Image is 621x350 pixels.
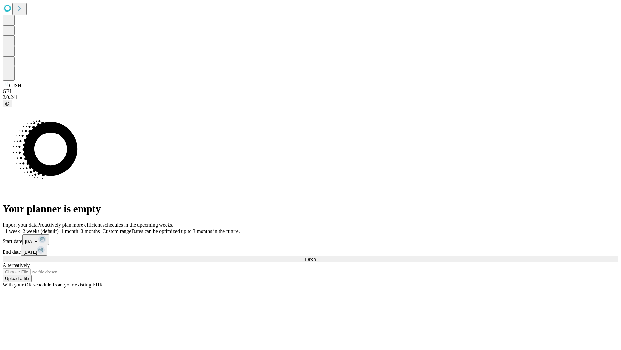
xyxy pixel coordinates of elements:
button: [DATE] [22,234,49,245]
button: Fetch [3,256,618,262]
span: Proactively plan more efficient schedules in the upcoming weeks. [38,222,173,227]
span: Dates can be optimized up to 3 months in the future. [131,228,240,234]
div: Start date [3,234,618,245]
span: Custom range [103,228,131,234]
div: End date [3,245,618,256]
span: 3 months [81,228,100,234]
span: Alternatively [3,262,30,268]
span: Fetch [305,257,316,262]
span: With your OR schedule from your existing EHR [3,282,103,287]
span: 2 weeks (default) [23,228,59,234]
span: [DATE] [25,239,38,244]
button: [DATE] [21,245,47,256]
span: GJSH [9,83,21,88]
div: GEI [3,88,618,94]
button: Upload a file [3,275,32,282]
button: @ [3,100,12,107]
span: 1 month [61,228,78,234]
span: @ [5,101,10,106]
span: 1 week [5,228,20,234]
div: 2.0.241 [3,94,618,100]
span: [DATE] [23,250,37,255]
span: Import your data [3,222,38,227]
h1: Your planner is empty [3,203,618,215]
